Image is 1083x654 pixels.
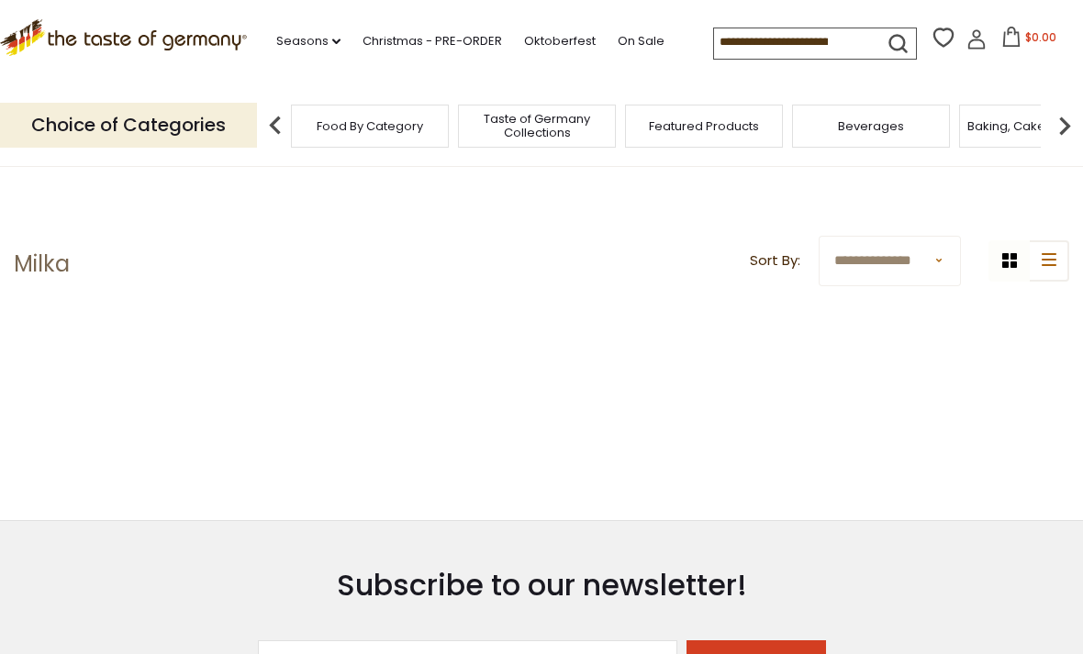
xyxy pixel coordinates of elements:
[276,31,341,51] a: Seasons
[990,27,1068,54] button: $0.00
[618,31,664,51] a: On Sale
[838,119,904,133] a: Beverages
[649,119,759,133] a: Featured Products
[257,107,294,144] img: previous arrow
[363,31,502,51] a: Christmas - PRE-ORDER
[258,567,826,604] h3: Subscribe to our newsletter!
[750,249,800,272] label: Sort By:
[14,250,70,278] h1: Milka
[1025,29,1056,45] span: $0.00
[524,31,596,51] a: Oktoberfest
[1046,107,1083,144] img: next arrow
[317,119,423,133] a: Food By Category
[463,112,610,139] a: Taste of Germany Collections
